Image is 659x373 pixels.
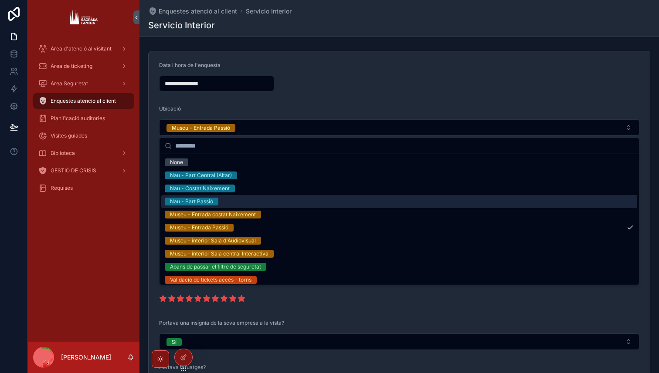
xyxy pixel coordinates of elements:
[33,93,134,109] a: Enquestes atenció al client
[33,180,134,196] a: Requises
[51,185,73,192] span: Requises
[148,7,237,16] a: Enquestes atenció al client
[170,250,268,258] div: Museu - interior Sala central Interactiva
[170,158,183,166] div: None
[70,10,97,24] img: App logo
[51,63,92,70] span: Àrea de ticketing
[172,338,177,346] div: Sí
[51,167,96,174] span: GESTIÓ DE CRISIS
[159,333,639,350] button: Select Button
[170,276,251,284] div: Validació de tickets accés - torns
[172,124,230,132] div: Museu - Entrada Passió
[33,145,134,161] a: Biblioteca
[33,163,134,178] a: GESTIÓ DE CRISIS
[148,19,215,31] h1: Servicio Interior
[159,319,284,326] span: Portava una insígnia de la seva empresa a la vista?
[33,58,134,74] a: Àrea de ticketing
[28,35,139,207] div: scrollable content
[33,41,134,57] a: Àrea d'atenció al visitant
[33,76,134,91] a: Àrea Seguretat
[51,150,75,157] span: Biblioteca
[170,185,230,192] div: Nau - Costat Naixement
[51,97,116,104] span: Enquestes atenció al client
[170,171,232,179] div: Nau - Part Central (Altar)
[51,45,112,52] span: Àrea d'atenció al visitant
[61,353,111,362] p: [PERSON_NAME]
[159,119,639,136] button: Select Button
[51,80,88,87] span: Àrea Seguretat
[170,263,261,271] div: Abans de passar el filtre de seguretat
[160,154,639,285] div: Suggestions
[159,62,221,68] span: Data i hora de l'enquesta
[170,198,213,205] div: Nau - Part Passió
[170,237,256,245] div: Museu - interior Sala d'Audiovisual
[246,7,292,16] a: Servicio Interior
[159,7,237,16] span: Enquestes atenció al client
[170,224,228,232] div: Museu - Entrada Passió
[51,132,87,139] span: Visites guiades
[159,105,181,112] span: Ubicació
[170,211,256,218] div: Museu - Entrada costat Naixement
[33,128,134,144] a: Visites guiades
[51,115,105,122] span: Planificació auditories
[33,111,134,126] a: Planificació auditories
